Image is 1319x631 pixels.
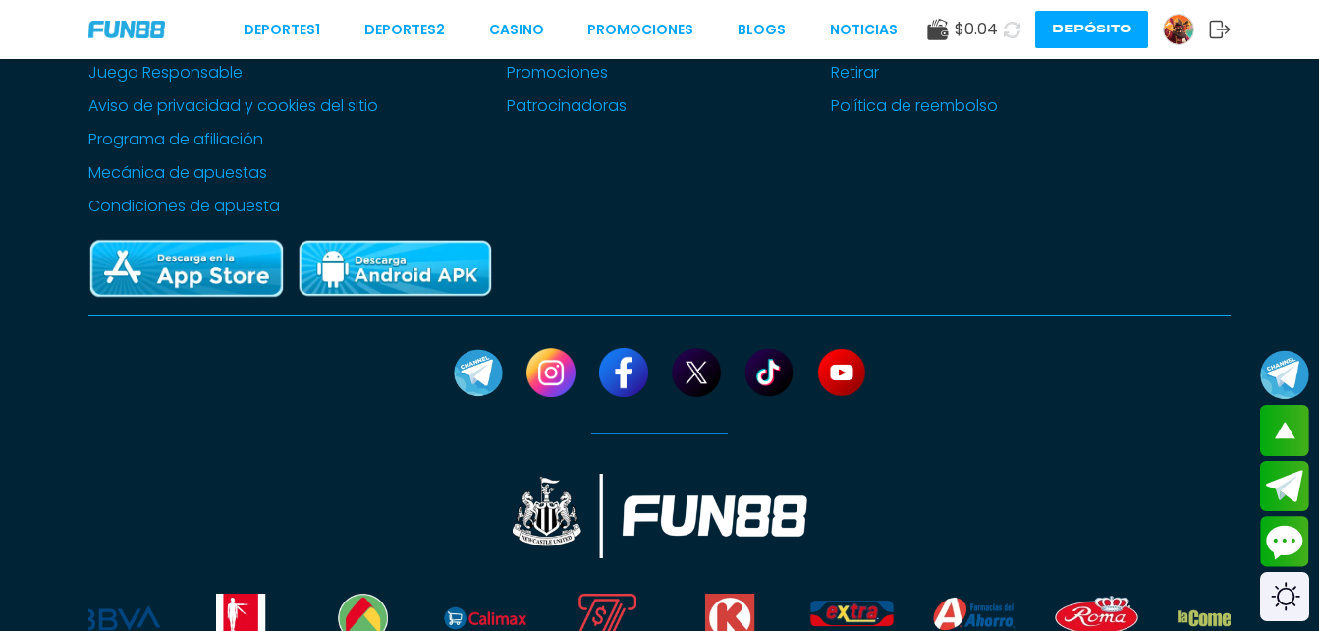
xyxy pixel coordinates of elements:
[945,84,1304,616] iframe: Chat
[88,128,378,151] a: Programa de afiliación
[1163,14,1209,45] a: Avatar
[507,94,702,118] a: Patrocinadoras
[88,61,378,85] a: Juego Responsable
[507,61,702,85] a: Promociones
[88,195,378,218] a: Condiciones de apuesta
[364,20,445,40] a: Deportes2
[88,94,378,118] a: Aviso de privacidad y cookies del sitio
[489,20,544,40] a: CASINO
[955,18,998,41] span: $ 0.04
[738,20,786,40] a: BLOGS
[830,20,898,40] a: NOTICIAS
[1164,15,1193,44] img: Avatar
[831,61,998,85] a: Retirar
[297,238,493,300] img: Play Store
[831,94,998,118] a: Política de reembolso
[1035,11,1148,48] button: Depósito
[88,238,285,300] img: App Store
[88,161,378,185] a: Mecánica de apuestas
[513,474,807,558] img: New Castle
[244,20,320,40] a: Deportes1
[88,21,165,37] img: Company Logo
[587,20,693,40] a: Promociones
